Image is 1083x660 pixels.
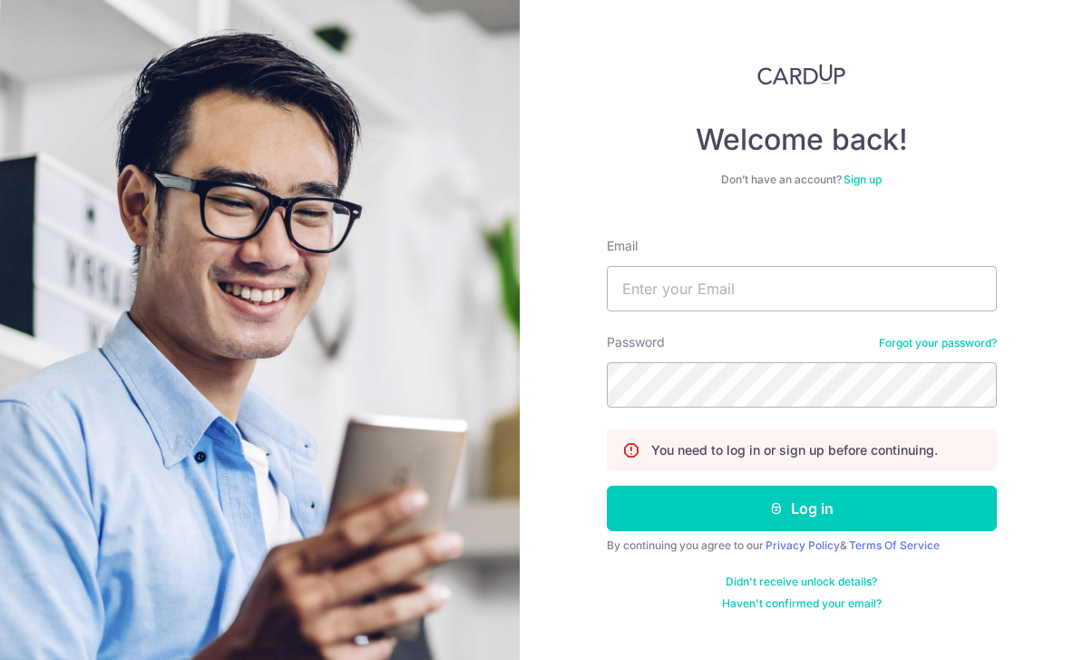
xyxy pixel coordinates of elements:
[651,441,938,459] p: You need to log in or sign up before continuing.
[766,538,840,552] a: Privacy Policy
[757,64,846,85] img: CardUp Logo
[844,172,882,186] a: Sign up
[726,575,877,589] a: Didn't receive unlock details?
[849,538,940,552] a: Terms Of Service
[722,596,882,611] a: Haven't confirmed your email?
[607,538,997,553] div: By continuing you agree to our &
[607,266,997,311] input: Enter your Email
[607,122,997,158] h4: Welcome back!
[607,172,997,187] div: Don’t have an account?
[607,237,638,255] label: Email
[607,333,665,351] label: Password
[607,486,997,531] button: Log in
[879,336,997,350] a: Forgot your password?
